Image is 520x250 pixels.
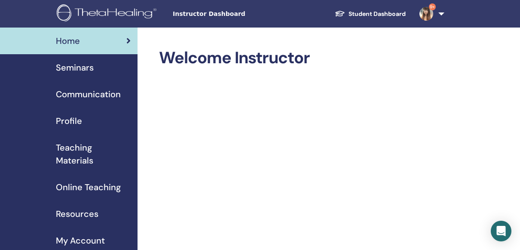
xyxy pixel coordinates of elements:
div: Open Intercom Messenger [491,221,511,241]
span: 9+ [429,3,436,10]
span: Home [56,34,80,47]
img: logo.png [57,4,159,24]
span: Seminars [56,61,94,74]
h2: Welcome Instructor [159,48,450,68]
span: Online Teaching [56,181,121,194]
img: default.png [419,7,433,21]
a: Student Dashboard [328,6,413,22]
span: Communication [56,88,121,101]
span: Profile [56,114,82,127]
span: Teaching Materials [56,141,131,167]
span: Resources [56,207,98,220]
span: My Account [56,234,105,247]
img: graduation-cap-white.svg [335,10,345,17]
span: Instructor Dashboard [173,9,302,19]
